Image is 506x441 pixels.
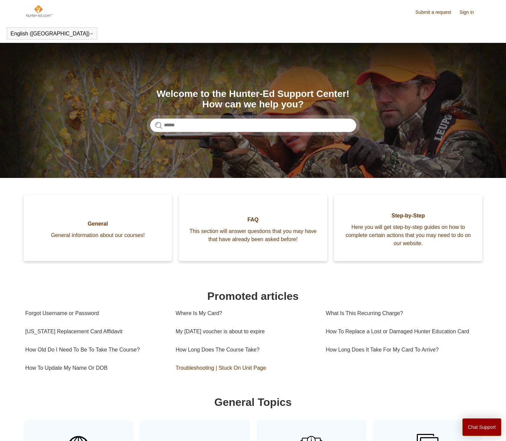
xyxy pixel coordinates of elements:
a: How To Update My Name Or DOB [25,359,166,377]
a: How Long Does The Course Take? [175,341,316,359]
button: English ([GEOGRAPHIC_DATA]) [10,31,94,37]
span: Step-by-Step [344,212,472,220]
input: Search [150,119,356,132]
a: What Is This Recurring Charge? [326,304,476,322]
span: This section will answer questions that you may have that have already been asked before! [189,227,317,243]
button: Chat Support [462,418,501,436]
span: General information about our courses! [34,231,162,239]
a: How Long Does It Take For My Card To Arrive? [326,341,476,359]
a: Sign in [459,9,481,16]
a: [US_STATE] Replacement Card Affidavit [25,322,166,341]
a: Where Is My Card? [175,304,316,322]
img: Hunter-Ed Help Center home page [25,4,53,18]
a: How Old Do I Need To Be To Take The Course? [25,341,166,359]
h1: Promoted articles [25,288,481,304]
span: FAQ [189,216,317,224]
h1: Welcome to the Hunter-Ed Support Center! How can we help you? [150,89,356,110]
span: Here you will get step-by-step guides on how to complete certain actions that you may need to do ... [344,223,472,248]
a: General General information about our courses! [24,195,172,261]
a: Step-by-Step Here you will get step-by-step guides on how to complete certain actions that you ma... [334,195,482,261]
h1: General Topics [25,394,481,410]
a: Troubleshooting | Stuck On Unit Page [175,359,316,377]
a: Forgot Username or Password [25,304,166,322]
a: Submit a request [415,9,458,16]
a: How To Replace a Lost or Damaged Hunter Education Card [326,322,476,341]
a: My [DATE] voucher is about to expire [175,322,316,341]
span: General [34,220,162,228]
a: FAQ This section will answer questions that you may have that have already been asked before! [179,195,327,261]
